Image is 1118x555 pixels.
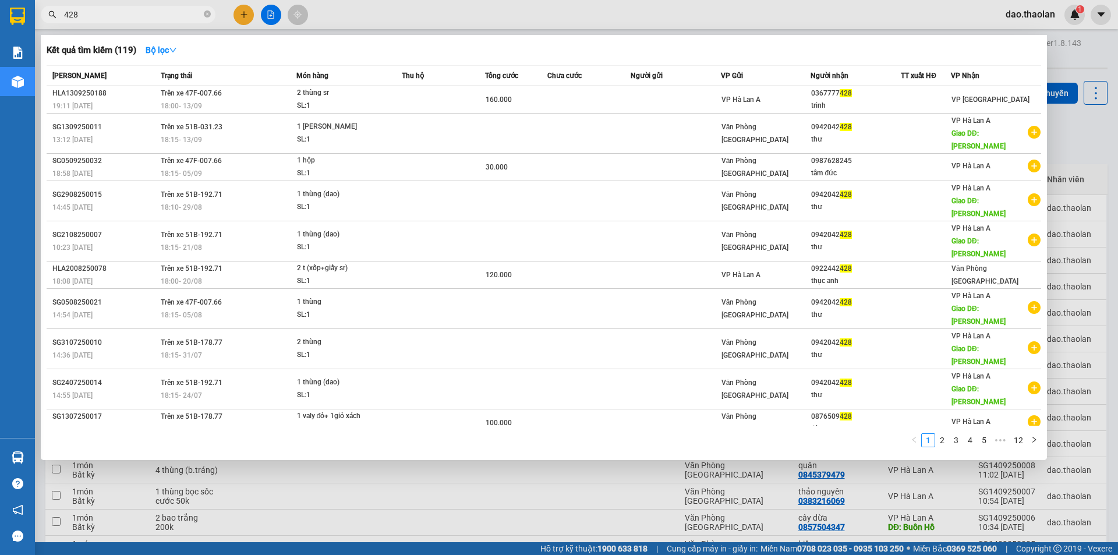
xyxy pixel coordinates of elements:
div: SL: 1 [297,133,384,146]
span: Văn Phòng [GEOGRAPHIC_DATA] [951,264,1018,285]
span: Trên xe 47F-007.66 [161,157,222,165]
span: Văn Phòng [GEOGRAPHIC_DATA] [721,190,788,211]
span: 428 [840,379,852,387]
span: Trên xe 51B-178.77 [161,338,222,347]
div: HLA2008250078 [52,263,157,275]
div: 0942042 [811,296,900,309]
span: right [1031,436,1038,443]
li: 4 [963,433,977,447]
span: plus-circle [1028,301,1041,314]
button: Bộ lọcdown [136,41,186,59]
div: 1 thùng (dao) [297,376,384,389]
span: Văn Phòng [GEOGRAPHIC_DATA] [721,338,788,359]
div: 0942042 [811,337,900,349]
div: SL: 1 [297,389,384,402]
span: plus-circle [1028,341,1041,354]
div: 0922442 [811,263,900,275]
span: Món hàng [296,72,328,80]
span: Giao DĐ: [PERSON_NAME] [951,305,1006,326]
div: thục anh [811,275,900,287]
h3: Kết quả tìm kiếm ( 119 ) [47,44,136,56]
span: question-circle [12,478,23,489]
span: close-circle [204,10,211,17]
span: 18:10 - 29/08 [161,203,202,211]
div: 2 thùng sr [297,87,384,100]
div: SG1309250011 [52,121,157,133]
button: right [1027,433,1041,447]
span: Văn Phòng [GEOGRAPHIC_DATA] [721,157,788,178]
button: left [907,433,921,447]
span: VP Nhận [951,72,979,80]
span: Thu hộ [402,72,424,80]
span: message [12,531,23,542]
span: Trên xe 47F-007.66 [161,298,222,306]
span: 428 [840,89,852,97]
span: notification [12,504,23,515]
div: 1 thùng (dao) [297,228,384,241]
span: 18:02 [DATE] [52,425,93,433]
span: Văn Phòng [GEOGRAPHIC_DATA] [721,379,788,400]
div: 1 [PERSON_NAME] [297,121,384,133]
span: VP Gửi [721,72,743,80]
span: Giao DĐ: [PERSON_NAME] [951,345,1006,366]
span: Văn Phòng [GEOGRAPHIC_DATA] [721,231,788,252]
div: 2 t (xốp+giấy sr) [297,262,384,275]
div: tâm đức [811,167,900,179]
div: 0942042 [811,121,900,133]
div: SG2407250014 [52,377,157,389]
span: TT xuất HĐ [901,72,936,80]
div: 2 thùng [297,336,384,349]
span: VP Hà Lan A [951,184,990,192]
span: 14:55 [DATE] [52,391,93,400]
div: 0876509 [811,411,900,423]
img: warehouse-icon [12,76,24,88]
span: VP Hà Lan A [721,271,760,279]
div: thư [811,133,900,146]
li: 12 [1010,433,1027,447]
span: ••• [991,433,1010,447]
a: 4 [964,434,977,447]
span: VP Hà Lan A [951,162,990,170]
span: Tổng cước [485,72,518,80]
span: 428 [840,231,852,239]
span: Trên xe 51B-031.23 [161,123,222,131]
span: 19:11 [DATE] [52,102,93,110]
input: Tìm tên, số ĐT hoặc mã đơn [64,8,201,21]
span: Trên xe 51B-192.71 [161,379,222,387]
span: [PERSON_NAME] [52,72,107,80]
span: plus-circle [1028,234,1041,246]
strong: Bộ lọc [146,45,177,55]
span: down [169,46,177,54]
span: 18:15 - 24/07 [161,391,202,400]
span: plus-circle [1028,160,1041,172]
img: solution-icon [12,47,24,59]
span: Trên xe 47F-007.66 [161,89,222,97]
span: Văn Phòng [GEOGRAPHIC_DATA] [721,123,788,144]
div: 0367777 [811,87,900,100]
span: VP Hà Lan A [721,96,760,104]
span: 18:15 - 13/07 [161,425,202,433]
a: 2 [936,434,949,447]
div: SG1307250017 [52,411,157,423]
span: 30.000 [486,163,508,171]
span: Văn Phòng [GEOGRAPHIC_DATA] [721,412,788,433]
span: Trên xe 51B-178.77 [161,412,222,420]
span: 428 [840,123,852,131]
div: SG2908250015 [52,189,157,201]
span: VP Hà Lan A [951,372,990,380]
span: Trên xe 51B-192.71 [161,231,222,239]
a: 1 [922,434,935,447]
a: 3 [950,434,963,447]
span: 18:15 - 05/09 [161,169,202,178]
div: HLA1309250188 [52,87,157,100]
div: thư [811,309,900,321]
span: 14:45 [DATE] [52,203,93,211]
div: 0987628245 [811,155,900,167]
span: 428 [840,190,852,199]
span: 18:15 - 13/09 [161,136,202,144]
span: Giao DĐ: [PERSON_NAME] [951,129,1006,150]
span: plus-circle [1028,381,1041,394]
li: Next Page [1027,433,1041,447]
span: Người nhận [811,72,848,80]
span: plus-circle [1028,415,1041,428]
